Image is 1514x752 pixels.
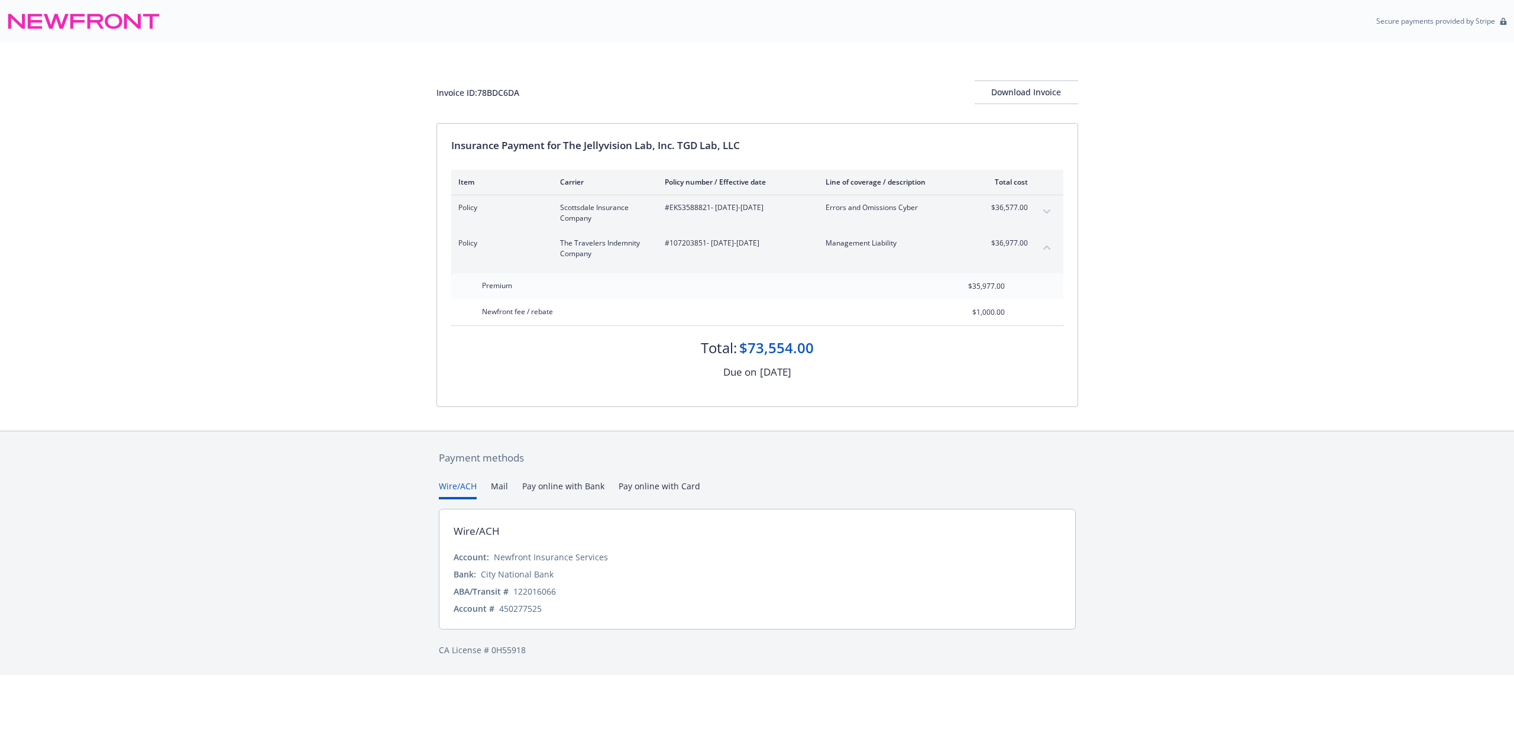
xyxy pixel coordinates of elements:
div: Item [458,177,541,187]
span: Premium [482,280,512,291]
div: PolicyScottsdale Insurance Company#EKS3588821- [DATE]-[DATE]Errors and Omissions Cyber$36,577.00e... [451,195,1063,231]
button: Pay online with Card [619,480,700,499]
span: The Travelers Indemnity Company [560,238,646,259]
div: 122016066 [513,585,556,598]
div: 450277525 [499,602,542,615]
span: Scottsdale Insurance Company [560,202,646,224]
div: Invoice ID: 78BDC6DA [436,86,519,99]
div: Download Invoice [975,81,1078,104]
div: Due on [723,364,756,380]
div: Account # [454,602,494,615]
button: Pay online with Bank [522,480,604,499]
div: [DATE] [760,364,791,380]
div: City National Bank [481,568,554,580]
div: $73,554.00 [739,338,814,358]
div: CA License # 0H55918 [439,644,1076,656]
span: #107203851 - [DATE]-[DATE] [665,238,807,248]
span: Errors and Omissions Cyber [826,202,965,213]
p: Secure payments provided by Stripe [1376,16,1495,26]
input: 0.00 [935,304,1012,321]
div: Carrier [560,177,646,187]
span: $36,577.00 [984,202,1028,213]
div: Account: [454,551,489,563]
input: 0.00 [935,277,1012,295]
span: Policy [458,238,541,248]
div: Bank: [454,568,476,580]
button: Mail [491,480,508,499]
span: Management Liability [826,238,965,248]
span: #EKS3588821 - [DATE]-[DATE] [665,202,807,213]
div: Total cost [984,177,1028,187]
button: Download Invoice [975,80,1078,104]
div: Newfront Insurance Services [494,551,608,563]
span: Policy [458,202,541,213]
div: PolicyThe Travelers Indemnity Company#107203851- [DATE]-[DATE]Management Liability$36,977.00colla... [451,231,1063,266]
button: expand content [1037,202,1056,221]
div: Line of coverage / description [826,177,965,187]
div: Policy number / Effective date [665,177,807,187]
div: Total: [701,338,737,358]
span: $36,977.00 [984,238,1028,248]
div: Insurance Payment for The Jellyvision Lab, Inc. TGD Lab, LLC [451,138,1063,153]
span: Newfront fee / rebate [482,306,553,317]
div: Payment methods [439,450,1076,466]
div: ABA/Transit # [454,585,509,598]
div: Wire/ACH [454,524,500,539]
button: collapse content [1037,238,1056,257]
button: Wire/ACH [439,480,477,499]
